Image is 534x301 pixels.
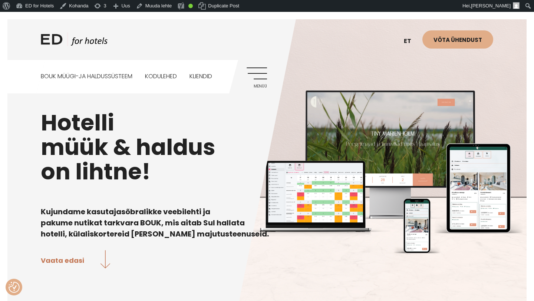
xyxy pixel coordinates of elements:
[145,60,177,93] a: Kodulehed
[422,30,493,49] a: Võta ühendust
[41,110,493,184] h1: Hotelli müük & haldus on lihtne!
[9,282,20,293] button: Nõusolekueelistused
[41,206,269,239] b: Kujundame kasutajasõbralikke veebilehti ja pakume nutikat tarkvara BOUK, mis aitab Sul hallata ho...
[400,32,422,50] a: et
[41,32,108,51] a: ED HOTELS
[9,282,20,293] img: Revisit consent button
[188,4,193,8] div: Good
[471,3,511,9] span: [PERSON_NAME]
[41,60,132,93] a: BOUK MÜÜGI-JA HALDUSSÜSTEEM
[41,250,110,270] a: Vaata edasi
[247,84,267,89] span: Menüü
[247,67,267,88] a: Menüü
[189,60,212,93] a: Kliendid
